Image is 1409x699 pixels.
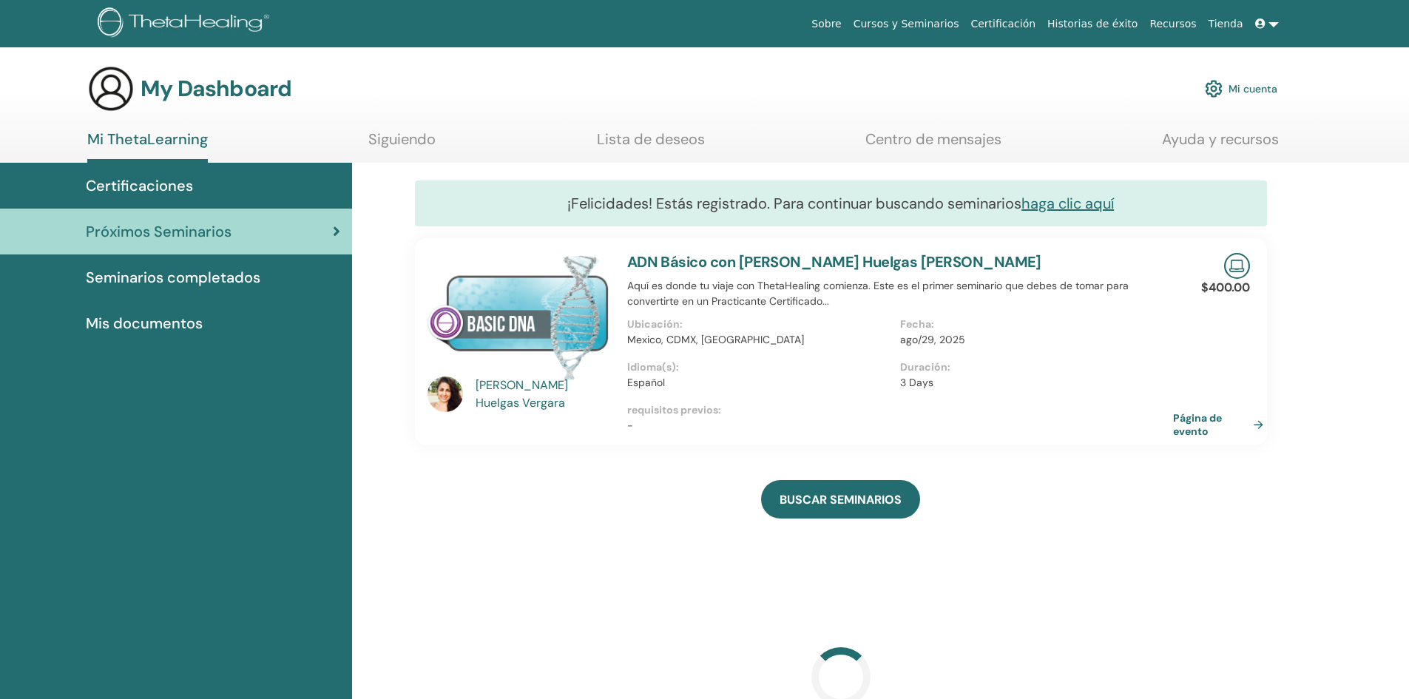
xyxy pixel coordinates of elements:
[86,266,260,288] span: Seminarios completados
[87,65,135,112] img: generic-user-icon.jpg
[627,332,891,348] p: Mexico, CDMX, [GEOGRAPHIC_DATA]
[627,402,1173,418] p: requisitos previos :
[368,130,436,159] a: Siguiendo
[627,252,1041,271] a: ADN Básico con [PERSON_NAME] Huelgas [PERSON_NAME]
[627,359,891,375] p: Idioma(s) :
[848,10,965,38] a: Cursos y Seminarios
[761,480,920,519] a: BUSCAR SEMINARIOS
[900,317,1164,332] p: Fecha :
[86,175,193,197] span: Certificaciones
[1205,76,1223,101] img: cog.svg
[415,180,1267,226] div: ¡Felicidades! Estás registrado. Para continuar buscando seminarios
[476,376,612,412] a: [PERSON_NAME] Huelgas Vergara
[805,10,847,38] a: Sobre
[1224,253,1250,279] img: Live Online Seminar
[1205,72,1277,105] a: Mi cuenta
[627,375,891,391] p: Español
[1201,279,1250,297] p: $400.00
[900,332,1164,348] p: ago/29, 2025
[1203,10,1249,38] a: Tienda
[865,130,1001,159] a: Centro de mensajes
[87,130,208,163] a: Mi ThetaLearning
[428,253,609,381] img: ADN Básico
[1021,194,1114,213] a: haga clic aquí
[964,10,1041,38] a: Certificación
[98,7,274,41] img: logo.png
[780,492,902,507] span: BUSCAR SEMINARIOS
[627,317,891,332] p: Ubicación :
[1162,130,1279,159] a: Ayuda y recursos
[627,418,1173,433] p: -
[141,75,291,102] h3: My Dashboard
[428,376,463,412] img: default.jpg
[1173,411,1269,438] a: Página de evento
[86,220,232,243] span: Próximos Seminarios
[627,278,1173,309] p: Aquí es donde tu viaje con ThetaHealing comienza. Este es el primer seminario que debes de tomar ...
[900,359,1164,375] p: Duración :
[597,130,705,159] a: Lista de deseos
[1041,10,1143,38] a: Historias de éxito
[86,312,203,334] span: Mis documentos
[1143,10,1202,38] a: Recursos
[900,375,1164,391] p: 3 Days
